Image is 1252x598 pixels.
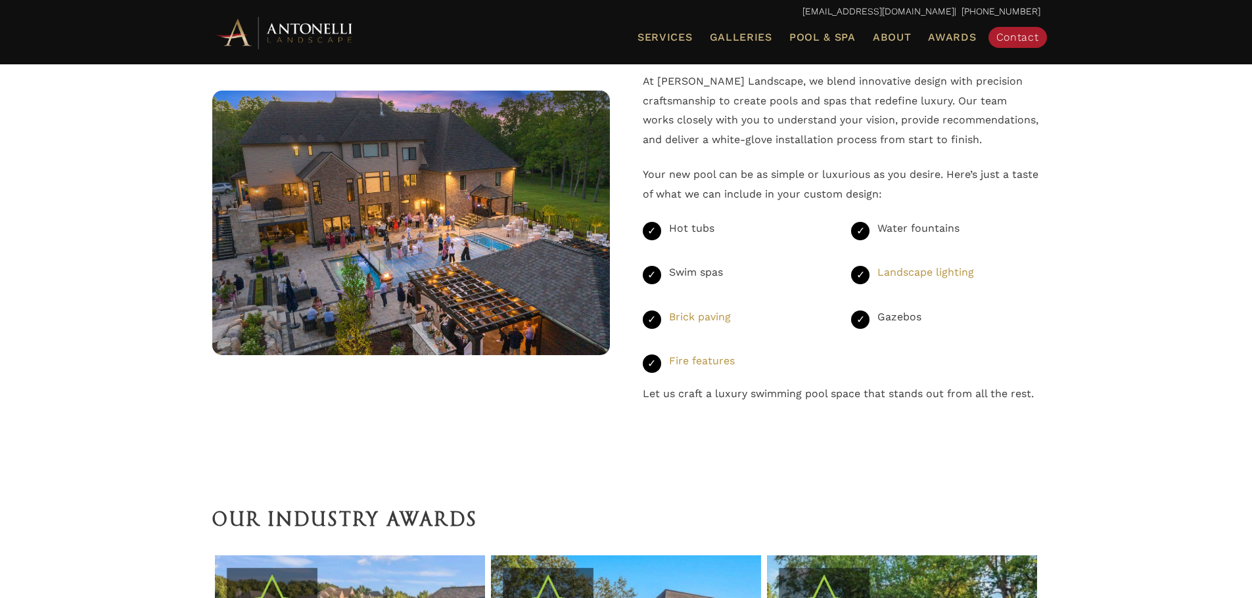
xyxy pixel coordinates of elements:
a: Landscape lighting [877,266,974,278]
a: Pool & Spa [784,29,861,46]
span: Let us craft a luxury swimming pool space that stands out from all the rest. [643,387,1034,400]
img: Happy Wife, Happy Life - Washington Township, MI [212,91,610,355]
span: Galleries [710,31,772,43]
h2: Our Industry Awards [212,504,1040,536]
span: Hot tubs [669,222,714,234]
a: Galleries [705,29,777,46]
img: Antonelli Horizontal Logo [212,14,357,51]
a: Contact [988,27,1047,48]
span: Services [638,32,693,43]
p: | [PHONE_NUMBER] [212,3,1040,20]
span: Awards [928,31,976,43]
a: About [868,29,917,46]
span: Water fountains [877,222,960,234]
span: Pool & Spa [789,31,856,43]
a: Awards [923,29,981,46]
a: Brick paving [669,310,731,323]
a: Fire features [669,354,735,367]
span: Swim spas [669,266,723,278]
span: Your new pool can be as simple or luxurious as you desire. Here’s just a taste of what we can inc... [643,168,1038,200]
span: At [PERSON_NAME] Landscape, we blend innovative design with precision craftsmanship to create poo... [643,75,1038,146]
a: [EMAIL_ADDRESS][DOMAIN_NAME] [802,6,954,16]
a: Services [632,29,698,46]
span: Gazebos [877,310,921,323]
span: Contact [996,31,1039,43]
span: About [873,32,912,43]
